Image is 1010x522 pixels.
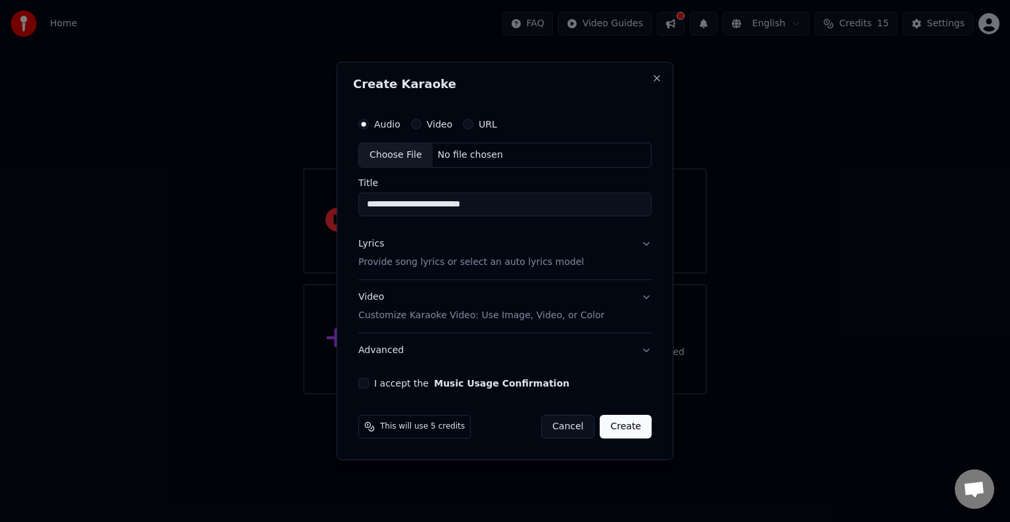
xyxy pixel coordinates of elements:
[359,143,433,167] div: Choose File
[358,309,604,322] p: Customize Karaoke Video: Use Image, Video, or Color
[600,415,652,439] button: Create
[358,291,604,322] div: Video
[374,120,400,129] label: Audio
[374,379,569,388] label: I accept the
[358,227,652,279] button: LyricsProvide song lyrics or select an auto lyrics model
[358,256,584,269] p: Provide song lyrics or select an auto lyrics model
[358,280,652,333] button: VideoCustomize Karaoke Video: Use Image, Video, or Color
[433,149,508,162] div: No file chosen
[353,78,657,90] h2: Create Karaoke
[380,421,465,432] span: This will use 5 credits
[479,120,497,129] label: URL
[358,237,384,250] div: Lyrics
[434,379,569,388] button: I accept the
[358,178,652,187] label: Title
[358,333,652,368] button: Advanced
[541,415,594,439] button: Cancel
[427,120,452,129] label: Video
